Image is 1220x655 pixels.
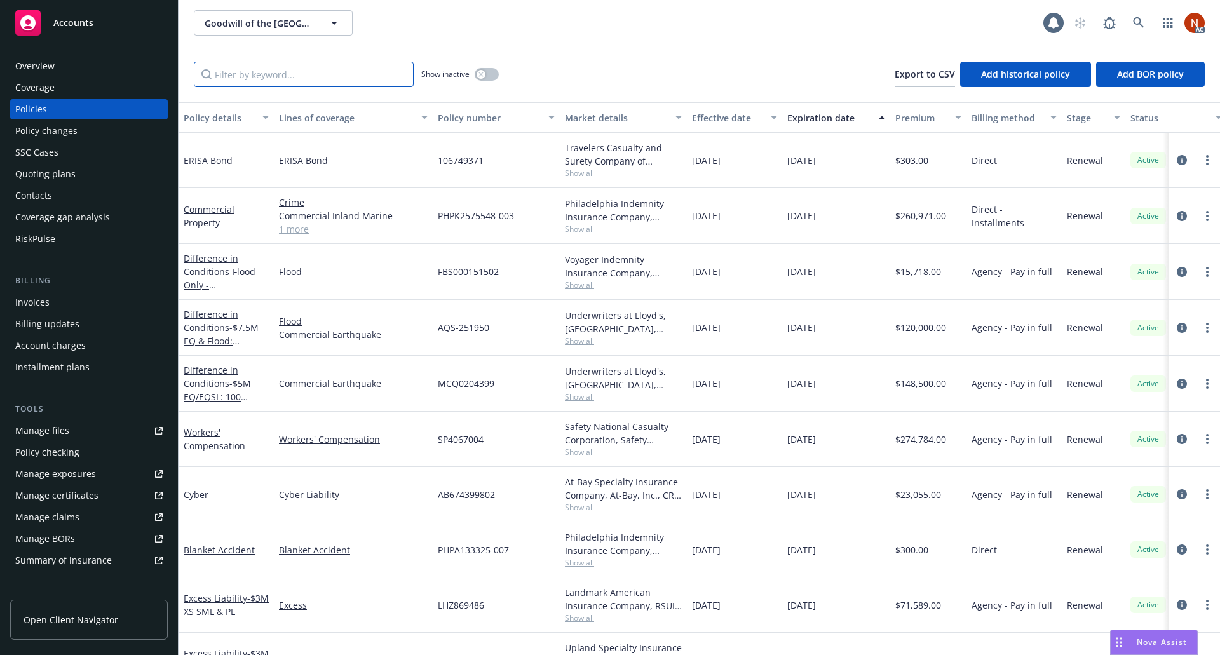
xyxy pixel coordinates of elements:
a: Commercial Inland Marine [279,209,428,222]
div: Tools [10,403,168,415]
a: Manage claims [10,507,168,527]
div: Summary of insurance [15,550,112,571]
span: $15,718.00 [895,265,941,278]
div: Manage certificates [15,485,98,506]
span: MCQ0204399 [438,377,494,390]
span: [DATE] [787,488,816,501]
div: Landmark American Insurance Company, RSUI Group, Amwins [565,586,682,612]
span: Active [1135,378,1161,389]
a: circleInformation [1174,376,1189,391]
div: Coverage gap analysis [15,207,110,227]
span: Active [1135,266,1161,278]
span: [DATE] [692,377,721,390]
a: Billing updates [10,314,168,334]
span: Renewal [1067,543,1103,557]
span: Active [1135,544,1161,555]
span: Renewal [1067,321,1103,334]
span: FBS000151502 [438,265,499,278]
div: Effective date [692,111,763,125]
a: Accounts [10,5,168,41]
span: Active [1135,322,1161,334]
div: Manage exposures [15,464,96,484]
div: Premium [895,111,947,125]
div: Contacts [15,186,52,206]
span: Agency - Pay in full [972,433,1052,446]
span: Renewal [1067,209,1103,222]
div: Lines of coverage [279,111,414,125]
a: more [1200,376,1215,391]
a: circleInformation [1174,264,1189,280]
span: LHZ869486 [438,598,484,612]
span: [DATE] [692,209,721,222]
span: Direct [972,543,997,557]
a: Difference in Conditions [184,252,264,318]
span: Agency - Pay in full [972,377,1052,390]
div: RiskPulse [15,229,55,249]
a: Crime [279,196,428,209]
span: Renewal [1067,154,1103,167]
a: more [1200,264,1215,280]
a: Manage BORs [10,529,168,549]
a: circleInformation [1174,431,1189,447]
div: Coverage [15,78,55,98]
a: more [1200,597,1215,612]
span: [DATE] [787,209,816,222]
div: Status [1130,111,1208,125]
div: Drag to move [1111,630,1127,654]
span: Open Client Navigator [24,613,118,626]
div: Philadelphia Indemnity Insurance Company, [GEOGRAPHIC_DATA] Insurance Companies [565,530,682,557]
span: Show all [565,557,682,568]
div: Billing [10,274,168,287]
a: Blanket Accident [184,544,255,556]
input: Filter by keyword... [194,62,414,87]
span: $260,971.00 [895,209,946,222]
div: At-Bay Specialty Insurance Company, At-Bay, Inc., CRC Group [565,475,682,502]
a: Cyber [184,489,208,501]
span: $148,500.00 [895,377,946,390]
a: Summary of insurance [10,550,168,571]
button: Lines of coverage [274,102,433,133]
span: AB674399802 [438,488,495,501]
button: Expiration date [782,102,890,133]
div: Account charges [15,335,86,356]
div: Policy details [184,111,255,125]
a: ERISA Bond [279,154,428,167]
span: $300.00 [895,543,928,557]
span: Direct [972,154,997,167]
a: circleInformation [1174,208,1189,224]
a: Contacts [10,186,168,206]
a: more [1200,487,1215,502]
div: Manage claims [15,507,79,527]
span: AQS-251950 [438,321,489,334]
div: Invoices [15,292,50,313]
a: circleInformation [1174,597,1189,612]
a: 1 more [279,222,428,236]
span: [DATE] [787,154,816,167]
a: Coverage gap analysis [10,207,168,227]
div: Travelers Casualty and Surety Company of America, Travelers Insurance [565,141,682,168]
span: Show all [565,612,682,623]
a: circleInformation [1174,320,1189,335]
span: PHPK2575548-003 [438,209,514,222]
a: Flood [279,265,428,278]
a: ERISA Bond [184,154,233,166]
div: Safety National Casualty Corporation, Safety National [565,420,682,447]
span: Renewal [1067,598,1103,612]
a: Excess Liability [184,592,269,618]
span: Active [1135,599,1161,611]
a: circleInformation [1174,542,1189,557]
div: Overview [15,56,55,76]
span: [DATE] [787,598,816,612]
a: more [1200,320,1215,335]
a: Coverage [10,78,168,98]
a: Workers' Compensation [279,433,428,446]
a: RiskPulse [10,229,168,249]
span: 106749371 [438,154,484,167]
div: Philadelphia Indemnity Insurance Company, [GEOGRAPHIC_DATA] Insurance Companies [565,197,682,224]
span: Agency - Pay in full [972,265,1052,278]
span: Agency - Pay in full [972,598,1052,612]
span: Agency - Pay in full [972,321,1052,334]
span: [DATE] [787,543,816,557]
div: Expiration date [787,111,871,125]
span: Active [1135,210,1161,222]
